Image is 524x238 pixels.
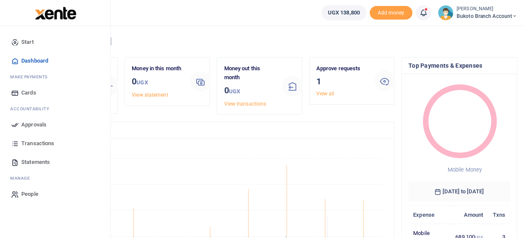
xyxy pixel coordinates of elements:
small: UGX [229,88,240,95]
span: ake Payments [14,74,48,80]
p: Approve requests [316,64,368,73]
span: Dashboard [21,57,48,65]
h6: [DATE] to [DATE] [408,181,510,202]
small: [PERSON_NAME] [457,6,517,13]
p: Money out this month [224,64,275,82]
h3: 0 [224,84,275,98]
span: Start [21,38,34,46]
span: Bukoto Branch account [457,12,517,20]
h4: Hello [PERSON_NAME] [32,37,517,46]
a: View statement [132,92,168,98]
li: Wallet ballance [318,5,370,20]
a: View all [316,91,335,97]
th: Expense [408,206,451,224]
span: Mobile Money [448,166,482,173]
span: anage [14,175,30,181]
h4: Top Payments & Expenses [408,61,510,70]
a: View transactions [224,101,266,107]
a: Add money [370,9,412,15]
a: Statements [7,153,104,172]
span: Approvals [21,120,46,129]
span: Statements [21,158,50,166]
span: Add money [370,6,412,20]
span: Transactions [21,139,54,148]
th: Txns [488,206,510,224]
a: People [7,185,104,204]
span: countability [17,106,49,112]
a: Cards [7,83,104,102]
h3: 1 [316,75,368,88]
img: logo-large [35,7,76,20]
h4: Transactions Overview [40,126,387,135]
a: Transactions [7,134,104,153]
h3: 0 [132,75,183,89]
span: UGX 138,800 [328,9,360,17]
span: People [21,190,38,198]
li: Ac [7,102,104,115]
li: M [7,70,104,83]
a: logo-small logo-large logo-large [34,9,76,16]
li: M [7,172,104,185]
img: profile-user [438,5,453,20]
a: profile-user [PERSON_NAME] Bukoto Branch account [438,5,517,20]
a: Start [7,33,104,52]
p: Money in this month [132,64,183,73]
span: Cards [21,89,36,97]
a: Dashboard [7,52,104,70]
li: Toup your wallet [370,6,412,20]
a: UGX 138,800 [321,5,366,20]
small: UGX [136,79,148,86]
a: Approvals [7,115,104,134]
th: Amount [451,206,488,224]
